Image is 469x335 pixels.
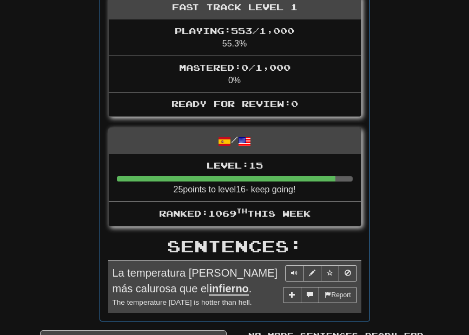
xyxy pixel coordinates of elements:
[207,160,263,170] span: Level: 15
[159,208,311,218] span: Ranked: 1069 this week
[321,265,339,282] button: Toggle favorite
[109,56,361,93] li: 0%
[113,267,278,296] span: La temperatura [PERSON_NAME] más calurosa que el .
[109,19,361,56] li: 55.3%
[283,287,301,303] button: Add sentence to collection
[285,265,303,282] button: Play sentence audio
[109,154,361,203] li: 25 points to level 16 - keep going!
[175,25,294,36] span: Playing: 553 / 1,000
[113,298,252,306] small: The temperature [DATE] is hotter than hell.
[339,265,357,282] button: Toggle ignore
[179,62,290,72] span: Mastered: 0 / 1,000
[319,287,356,303] button: Report
[303,265,321,282] button: Edit sentence
[109,128,361,153] div: /
[283,287,356,303] div: More sentence controls
[285,265,357,282] div: Sentence controls
[236,207,247,215] sup: th
[171,98,298,109] span: Ready for Review: 0
[108,237,361,255] h2: Sentences:
[209,283,248,296] u: infierno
